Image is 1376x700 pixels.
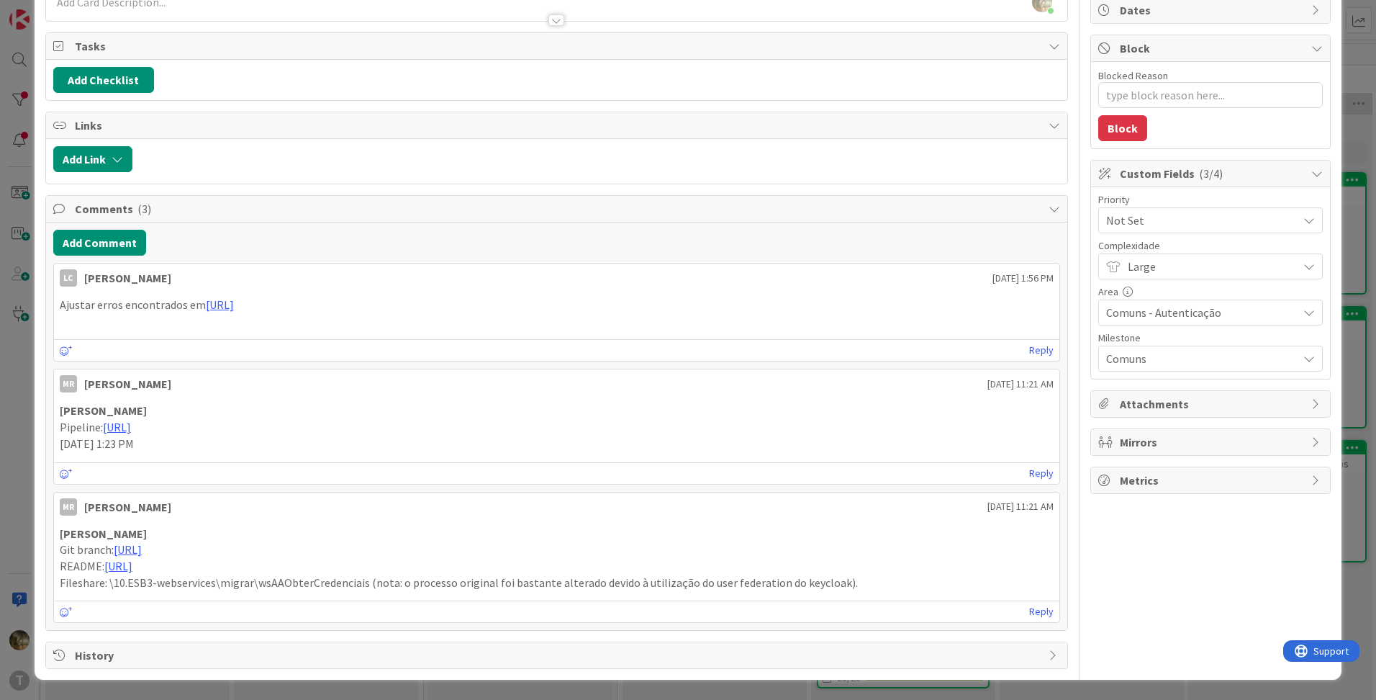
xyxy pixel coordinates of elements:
a: Reply [1029,465,1054,483]
a: [URL] [206,297,234,312]
span: [DATE] 11:21 AM [987,377,1054,392]
span: History [75,647,1041,664]
div: MR [60,498,77,516]
button: Block [1098,115,1147,141]
strong: [PERSON_NAME] [60,526,147,541]
span: Mirrors [1120,434,1304,451]
span: README: [60,559,104,573]
span: Metrics [1120,472,1304,489]
span: Comments [75,200,1041,217]
div: Area [1098,287,1323,297]
span: Custom Fields [1120,165,1304,182]
span: Links [75,117,1041,134]
strong: [PERSON_NAME] [60,403,147,418]
div: MR [60,375,77,392]
span: Not Set [1106,210,1290,230]
span: Pipeline: [60,420,103,434]
a: [URL] [104,559,132,573]
span: Support [30,2,65,19]
span: Large [1128,256,1290,277]
label: Blocked Reason [1098,69,1168,82]
div: [PERSON_NAME] [84,375,171,392]
div: Priority [1098,194,1323,205]
div: [PERSON_NAME] [84,498,171,516]
span: Tasks [75,37,1041,55]
span: Comuns - Autenticação [1106,302,1290,323]
span: ( 3 ) [137,202,151,216]
span: Block [1120,40,1304,57]
span: Git branch: [60,542,114,557]
div: [PERSON_NAME] [84,269,171,287]
button: Add Link [53,146,132,172]
a: [URL] [114,542,142,557]
div: Complexidade [1098,241,1323,251]
p: Ajustar erros encontrados em [60,297,1054,313]
span: [DATE] 1:56 PM [992,271,1054,286]
div: LC [60,269,77,287]
a: Reply [1029,603,1054,621]
span: Dates [1120,1,1304,19]
button: Add Checklist [53,67,154,93]
span: [DATE] 11:21 AM [987,499,1054,514]
button: Add Comment [53,230,146,256]
span: Comuns [1106,349,1290,369]
a: Reply [1029,341,1054,359]
span: Fileshare: \10.ESB3-webservices\migrar\wsAAObterCredenciais (nota: o processo original foi bastan... [60,575,858,590]
div: Milestone [1098,333,1323,343]
span: [DATE] 1:23 PM [60,436,134,451]
a: [URL] [103,420,131,434]
span: ( 3/4 ) [1199,166,1223,181]
span: Attachments [1120,395,1304,413]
